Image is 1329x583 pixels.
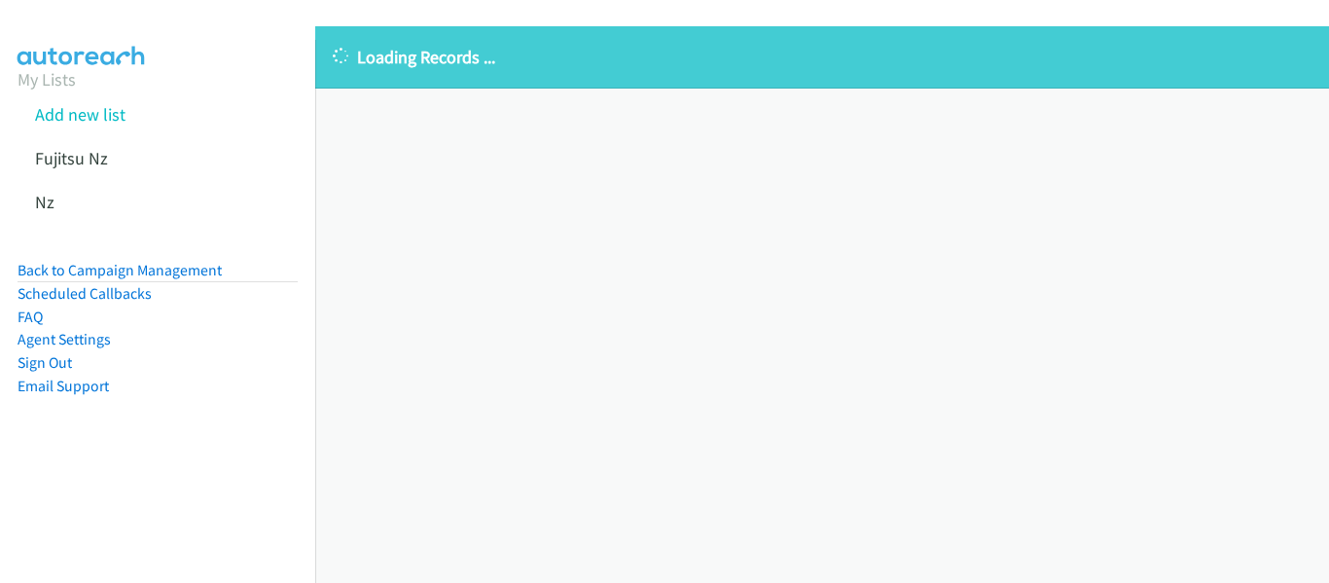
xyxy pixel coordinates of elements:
a: Agent Settings [18,330,111,348]
a: Fujitsu Nz [35,147,108,169]
a: FAQ [18,308,43,326]
a: Sign Out [18,353,72,372]
a: Email Support [18,377,109,395]
a: Scheduled Callbacks [18,284,152,303]
a: Add new list [35,103,126,126]
a: Nz [35,191,54,213]
a: My Lists [18,68,76,91]
p: Loading Records ... [333,44,1311,70]
a: Back to Campaign Management [18,261,222,279]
